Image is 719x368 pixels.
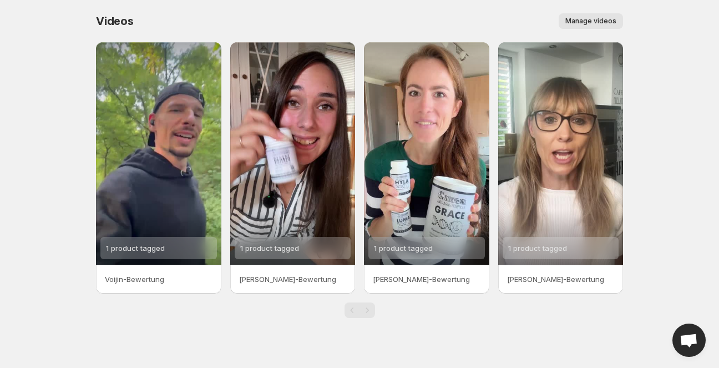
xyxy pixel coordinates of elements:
span: 1 product tagged [508,244,567,253]
nav: Pagination [345,303,375,318]
span: Videos [96,14,134,28]
button: Manage videos [559,13,623,29]
p: [PERSON_NAME]-Bewertung [507,274,615,285]
span: Manage videos [565,17,616,26]
p: Voijin-Bewertung [105,274,212,285]
p: [PERSON_NAME]-Bewertung [239,274,347,285]
a: Open chat [672,324,706,357]
span: 1 product tagged [374,244,433,253]
span: 1 product tagged [106,244,165,253]
p: [PERSON_NAME]-Bewertung [373,274,480,285]
span: 1 product tagged [240,244,299,253]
